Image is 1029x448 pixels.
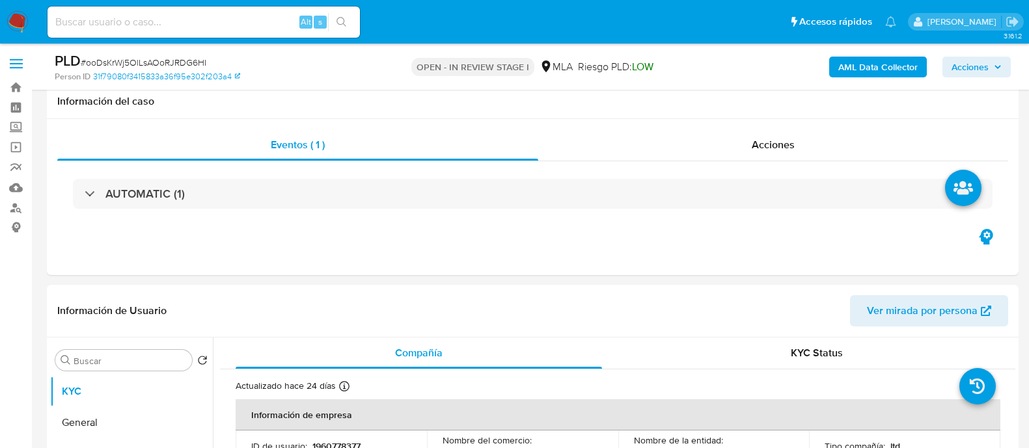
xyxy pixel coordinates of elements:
div: MLA [540,60,573,74]
button: AML Data Collector [829,57,927,77]
b: Person ID [55,71,90,83]
span: s [318,16,322,28]
span: Acciones [752,137,795,152]
button: General [50,407,213,438]
span: Eventos ( 1 ) [271,137,325,152]
button: Acciones [942,57,1011,77]
span: Acciones [952,57,989,77]
b: PLD [55,50,81,71]
b: AML Data Collector [838,57,918,77]
button: Buscar [61,355,71,365]
a: Salir [1006,15,1019,29]
span: Alt [301,16,311,28]
a: Notificaciones [885,16,896,27]
span: Accesos rápidos [799,15,872,29]
p: Nombre de la entidad : [634,434,723,446]
span: Ver mirada por persona [867,295,978,326]
p: Nombre del comercio : [443,434,532,446]
a: 31f79080f3415833a36f95e302f203a4 [93,71,240,83]
button: search-icon [328,13,355,31]
p: milagros.cisterna@mercadolibre.com [927,16,1001,28]
span: LOW [632,59,653,74]
button: Volver al orden por defecto [197,355,208,369]
th: Información de empresa [236,399,1000,430]
input: Buscar [74,355,187,367]
button: Ver mirada por persona [850,295,1008,326]
h1: Información de Usuario [57,304,167,317]
h1: Información del caso [57,95,1008,108]
button: KYC [50,376,213,407]
span: KYC Status [791,345,843,360]
span: # ooDsKrWj5OlLsAOoRJRDG6HI [81,56,206,69]
span: Riesgo PLD: [578,60,653,74]
span: Compañía [395,345,443,360]
p: Actualizado hace 24 días [236,380,336,392]
p: OPEN - IN REVIEW STAGE I [411,58,534,76]
h3: AUTOMATIC (1) [105,187,185,201]
input: Buscar usuario o caso... [48,14,360,31]
div: AUTOMATIC (1) [73,179,993,209]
